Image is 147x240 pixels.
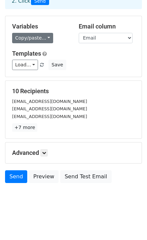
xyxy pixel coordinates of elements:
a: Send [5,170,27,183]
a: +7 more [12,123,37,132]
button: Save [48,60,66,70]
small: [EMAIL_ADDRESS][DOMAIN_NAME] [12,99,87,104]
small: [EMAIL_ADDRESS][DOMAIN_NAME] [12,114,87,119]
h5: Variables [12,23,69,30]
a: Preview [29,170,59,183]
iframe: Chat Widget [113,208,147,240]
small: [EMAIL_ADDRESS][DOMAIN_NAME] [12,106,87,111]
a: Send Test Email [60,170,111,183]
h5: 10 Recipients [12,87,135,95]
a: Templates [12,50,41,57]
h5: Email column [79,23,135,30]
a: Load... [12,60,38,70]
a: Copy/paste... [12,33,53,43]
h5: Advanced [12,149,135,157]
